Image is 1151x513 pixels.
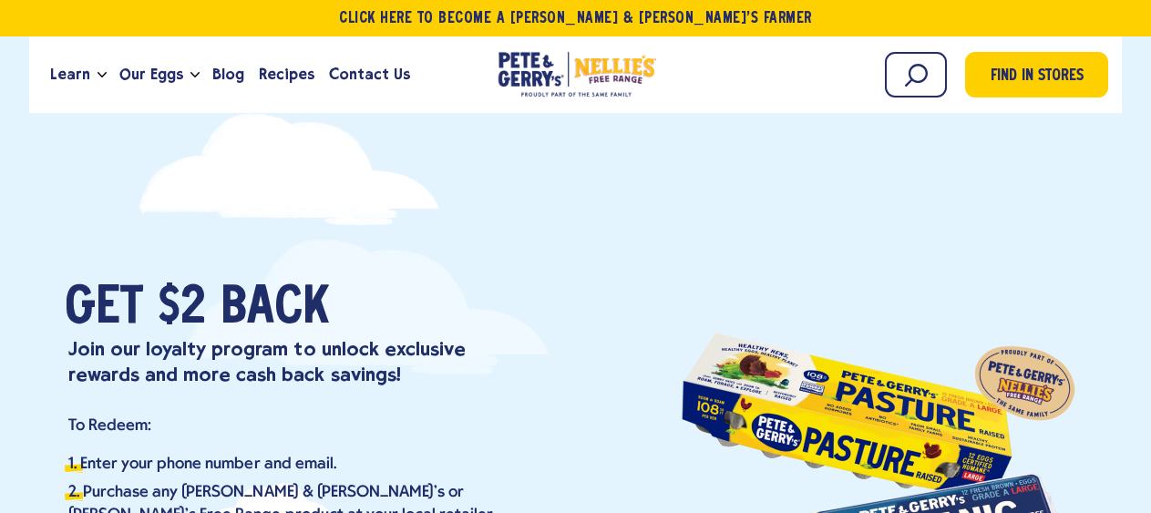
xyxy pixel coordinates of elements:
span: Back [221,282,329,336]
span: Recipes [259,63,314,86]
span: $2 [158,282,206,336]
span: Get [65,282,143,336]
span: Learn [50,63,90,86]
span: Contact Us [329,63,410,86]
p: To Redeem: [68,416,520,436]
a: Find in Stores [965,52,1108,97]
button: Open the dropdown menu for Our Eggs [190,72,200,78]
span: Find in Stores [991,65,1084,89]
span: Blog [212,63,244,86]
a: Our Eggs [112,50,190,99]
a: Contact Us [322,50,417,99]
p: Join our loyalty program to unlock exclusive rewards and more cash back savings! [68,336,520,388]
input: Search [885,52,947,97]
a: Learn [43,50,98,99]
a: Blog [205,50,252,99]
li: Enter your phone number and email. [68,453,520,476]
span: Our Eggs [119,63,183,86]
button: Open the dropdown menu for Learn [98,72,107,78]
a: Recipes [252,50,322,99]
